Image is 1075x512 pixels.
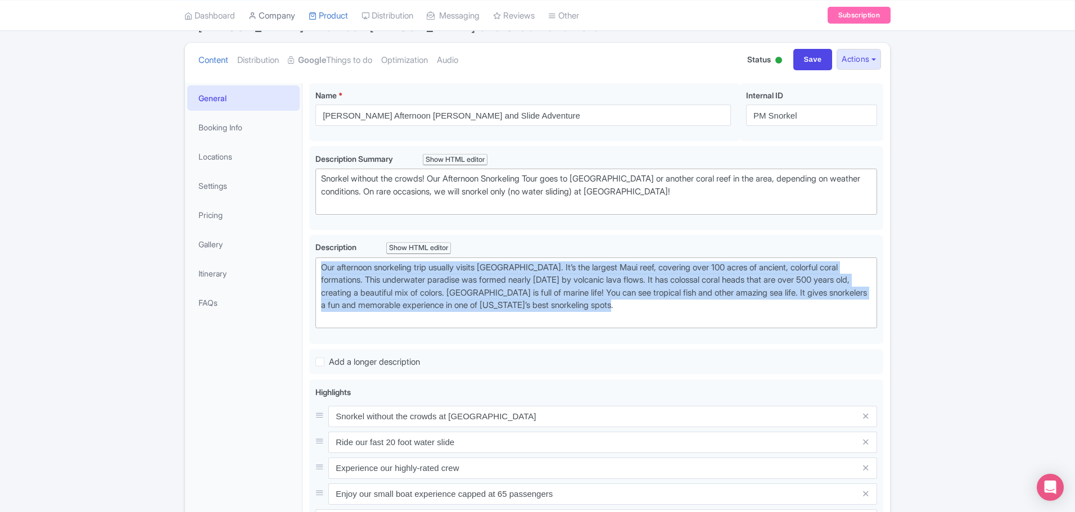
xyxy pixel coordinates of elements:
a: Booking Info [187,115,300,140]
div: Snorkel without the crowds! Our Afternoon Snorkeling Tour goes to [GEOGRAPHIC_DATA] or another co... [321,173,871,211]
div: Active [773,52,784,70]
span: Add a longer description [329,356,420,367]
span: Description [315,242,358,252]
a: Subscription [828,7,891,24]
div: Open Intercom Messenger [1037,474,1064,501]
a: Settings [187,173,300,198]
span: Status [747,53,771,65]
a: Content [198,43,228,78]
input: Save [793,49,833,70]
a: Distribution [237,43,279,78]
a: Locations [187,144,300,169]
span: Description Summary [315,154,395,164]
a: Gallery [187,232,300,257]
a: General [187,85,300,111]
strong: Google [298,54,326,67]
a: Pricing [187,202,300,228]
a: GoogleThings to do [288,43,372,78]
div: Show HTML editor [423,154,487,166]
div: Our afternoon snorkeling trip usually visits [GEOGRAPHIC_DATA]. It’s the largest Maui reef, cover... [321,261,871,325]
a: Audio [437,43,458,78]
span: Name [315,90,337,100]
a: Optimization [381,43,428,78]
a: FAQs [187,290,300,315]
span: Highlights [315,387,351,397]
a: Itinerary [187,261,300,286]
span: [PERSON_NAME] Afternoon [PERSON_NAME] and Slide Adventure [198,18,600,34]
button: Actions [837,49,881,70]
div: Show HTML editor [386,242,451,254]
span: Internal ID [746,90,783,100]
